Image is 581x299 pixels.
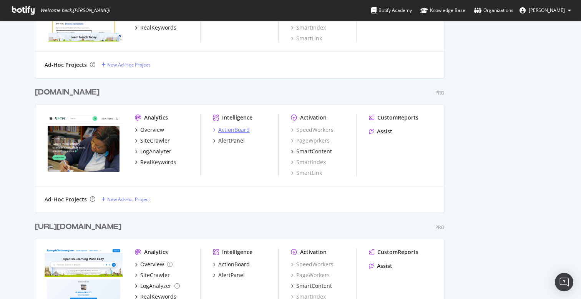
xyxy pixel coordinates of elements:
[35,221,124,233] a: [URL][DOMAIN_NAME]
[218,126,250,134] div: ActionBoard
[435,90,444,96] div: Pro
[291,158,326,166] a: SmartIndex
[222,248,252,256] div: Intelligence
[144,114,168,121] div: Analytics
[45,196,87,203] div: Ad-Hoc Projects
[135,126,164,134] a: Overview
[435,224,444,231] div: Pro
[107,61,150,68] div: New Ad-Hoc Project
[213,271,245,279] a: AlertPanel
[296,148,332,155] div: SmartContent
[377,248,418,256] div: CustomReports
[377,262,392,270] div: Assist
[291,24,326,32] a: SmartIndex
[513,4,577,17] button: [PERSON_NAME]
[140,261,164,268] div: Overview
[35,87,100,98] div: [DOMAIN_NAME]
[291,169,322,177] a: SmartLink
[135,158,176,166] a: RealKeywords
[140,24,176,32] div: RealKeywords
[369,248,418,256] a: CustomReports
[140,158,176,166] div: RealKeywords
[291,137,330,145] a: PageWorkers
[474,7,513,14] div: Organizations
[135,261,173,268] a: Overview
[140,148,171,155] div: LogAnalyzer
[377,114,418,121] div: CustomReports
[300,114,327,121] div: Activation
[140,137,170,145] div: SiteCrawler
[371,7,412,14] div: Botify Academy
[213,137,245,145] a: AlertPanel
[144,248,168,256] div: Analytics
[140,126,164,134] div: Overview
[291,126,334,134] a: SpeedWorkers
[213,261,250,268] a: ActionBoard
[101,196,150,203] a: New Ad-Hoc Project
[218,261,250,268] div: ActionBoard
[140,282,171,290] div: LogAnalyzer
[135,148,171,155] a: LogAnalyzer
[529,7,565,13] span: John McLendon
[45,114,123,176] img: teacherspayteachers.com
[222,114,252,121] div: Intelligence
[135,24,176,32] a: RealKeywords
[218,271,245,279] div: AlertPanel
[135,271,170,279] a: SiteCrawler
[291,148,332,155] a: SmartContent
[35,221,121,233] div: [URL][DOMAIN_NAME]
[555,273,573,291] div: Open Intercom Messenger
[369,128,392,135] a: Assist
[291,35,322,42] a: SmartLink
[296,282,332,290] div: SmartContent
[107,196,150,203] div: New Ad-Hoc Project
[291,282,332,290] a: SmartContent
[369,114,418,121] a: CustomReports
[35,87,103,98] a: [DOMAIN_NAME]
[420,7,465,14] div: Knowledge Base
[140,271,170,279] div: SiteCrawler
[377,128,392,135] div: Assist
[291,271,330,279] a: PageWorkers
[291,261,334,268] a: SpeedWorkers
[213,126,250,134] a: ActionBoard
[369,262,392,270] a: Assist
[300,248,327,256] div: Activation
[218,137,245,145] div: AlertPanel
[101,61,150,68] a: New Ad-Hoc Project
[135,282,180,290] a: LogAnalyzer
[40,7,110,13] span: Welcome back, [PERSON_NAME] !
[135,137,170,145] a: SiteCrawler
[45,61,87,69] div: Ad-Hoc Projects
